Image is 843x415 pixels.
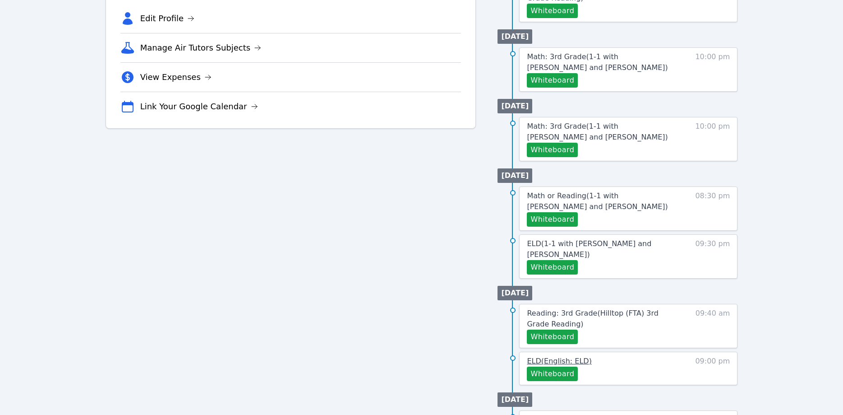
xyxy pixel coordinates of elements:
[498,29,532,44] li: [DATE]
[695,191,730,227] span: 08:30 pm
[527,73,578,88] button: Whiteboard
[527,191,679,212] a: Math or Reading(1-1 with [PERSON_NAME] and [PERSON_NAME])
[527,121,679,143] a: Math: 3rd Grade(1-1 with [PERSON_NAME] and [PERSON_NAME])
[527,52,668,72] span: Math: 3rd Grade ( 1-1 with [PERSON_NAME] and [PERSON_NAME] )
[695,356,730,381] span: 09:00 pm
[527,4,578,18] button: Whiteboard
[695,238,730,275] span: 09:30 pm
[498,392,532,407] li: [DATE]
[140,100,258,113] a: Link Your Google Calendar
[527,308,679,330] a: Reading: 3rd Grade(Hilltop (FTA) 3rd Grade Reading)
[527,239,651,259] span: ELD ( 1-1 with [PERSON_NAME] and [PERSON_NAME] )
[527,309,658,328] span: Reading: 3rd Grade ( Hilltop (FTA) 3rd Grade Reading )
[527,122,668,141] span: Math: 3rd Grade ( 1-1 with [PERSON_NAME] and [PERSON_NAME] )
[695,51,730,88] span: 10:00 pm
[140,42,262,54] a: Manage Air Tutors Subjects
[696,308,730,344] span: 09:40 am
[527,191,668,211] span: Math or Reading ( 1-1 with [PERSON_NAME] and [PERSON_NAME] )
[527,51,679,73] a: Math: 3rd Grade(1-1 with [PERSON_NAME] and [PERSON_NAME])
[527,238,679,260] a: ELD(1-1 with [PERSON_NAME] and [PERSON_NAME])
[527,367,578,381] button: Whiteboard
[527,143,578,157] button: Whiteboard
[498,99,532,113] li: [DATE]
[527,212,578,227] button: Whiteboard
[695,121,730,157] span: 10:00 pm
[498,168,532,183] li: [DATE]
[527,357,591,365] span: ELD ( English: ELD )
[140,71,212,84] a: View Expenses
[498,286,532,300] li: [DATE]
[527,356,591,367] a: ELD(English: ELD)
[527,330,578,344] button: Whiteboard
[140,12,195,25] a: Edit Profile
[527,260,578,275] button: Whiteboard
